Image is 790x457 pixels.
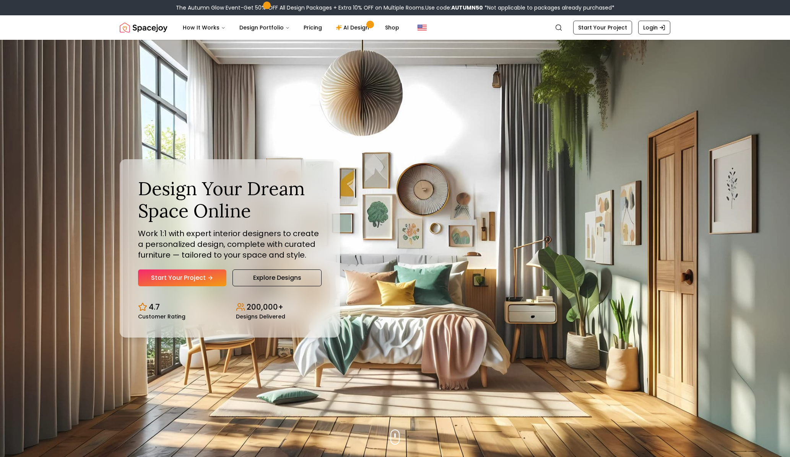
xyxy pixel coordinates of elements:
[418,23,427,32] img: United States
[177,20,405,35] nav: Main
[120,20,167,35] img: Spacejoy Logo
[638,21,670,34] a: Login
[149,302,160,312] p: 4.7
[330,20,377,35] a: AI Design
[138,178,322,222] h1: Design Your Dream Space Online
[232,269,322,286] a: Explore Designs
[177,20,232,35] button: How It Works
[120,15,670,40] nav: Global
[138,314,185,319] small: Customer Rating
[236,314,285,319] small: Designs Delivered
[138,295,322,319] div: Design stats
[451,4,483,11] b: AUTUMN50
[233,20,296,35] button: Design Portfolio
[138,228,322,260] p: Work 1:1 with expert interior designers to create a personalized design, complete with curated fu...
[120,20,167,35] a: Spacejoy
[176,4,614,11] div: The Autumn Glow Event-Get 50% OFF All Design Packages + Extra 10% OFF on Multiple Rooms.
[379,20,405,35] a: Shop
[138,269,226,286] a: Start Your Project
[483,4,614,11] span: *Not applicable to packages already purchased*
[247,302,283,312] p: 200,000+
[297,20,328,35] a: Pricing
[425,4,483,11] span: Use code:
[573,21,632,34] a: Start Your Project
